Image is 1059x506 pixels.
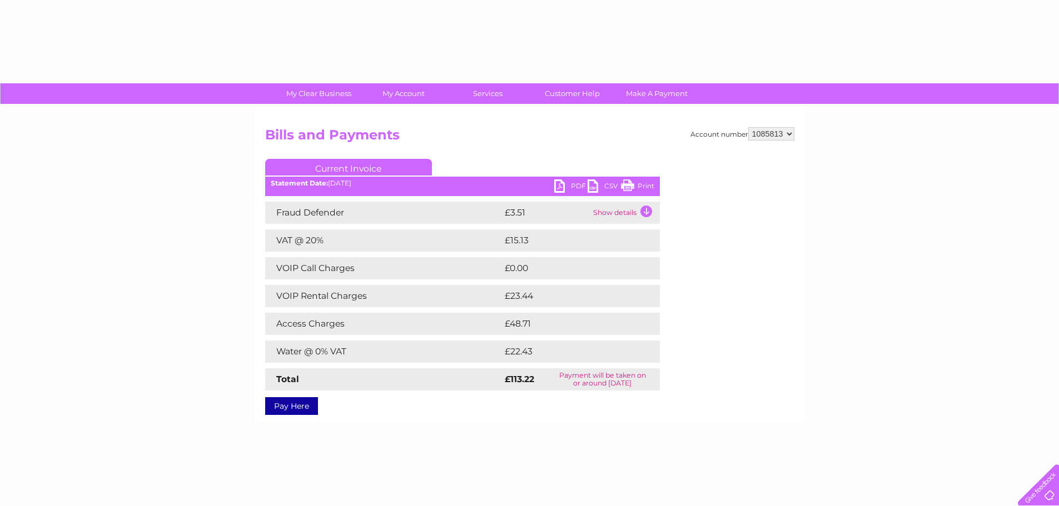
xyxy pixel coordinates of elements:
[502,340,637,363] td: £22.43
[276,374,299,384] strong: Total
[621,179,654,196] a: Print
[442,83,534,104] a: Services
[502,313,637,335] td: £48.71
[590,202,660,224] td: Show details
[265,229,502,252] td: VAT @ 20%
[265,159,432,176] a: Current Invoice
[265,179,660,187] div: [DATE]
[357,83,449,104] a: My Account
[588,179,621,196] a: CSV
[526,83,618,104] a: Customer Help
[265,313,502,335] td: Access Charges
[273,83,365,104] a: My Clear Business
[265,285,502,307] td: VOIP Rental Charges
[505,374,534,384] strong: £113.22
[502,202,590,224] td: £3.51
[265,257,502,279] td: VOIP Call Charges
[271,179,328,187] b: Statement Date:
[265,127,794,148] h2: Bills and Payments
[554,179,588,196] a: PDF
[265,340,502,363] td: Water @ 0% VAT
[265,202,502,224] td: Fraud Defender
[611,83,703,104] a: Make A Payment
[690,127,794,141] div: Account number
[502,285,638,307] td: £23.44
[545,368,660,390] td: Payment will be taken on or around [DATE]
[502,257,634,279] td: £0.00
[265,397,318,415] a: Pay Here
[502,229,635,252] td: £15.13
